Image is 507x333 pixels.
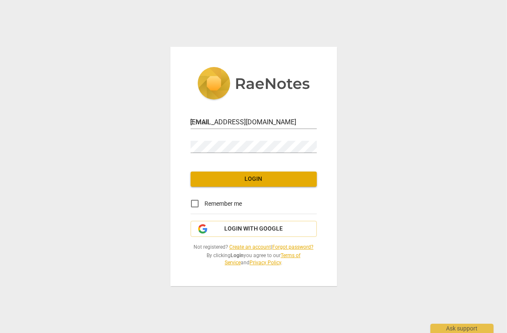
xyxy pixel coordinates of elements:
[250,260,281,266] a: Privacy Policy
[272,244,313,250] a: Forgot password?
[191,221,317,237] button: Login with Google
[224,225,283,233] span: Login with Google
[191,244,317,251] span: Not registered? |
[231,252,244,258] b: Login
[191,252,317,266] span: By clicking you agree to our and .
[229,244,271,250] a: Create an account
[197,175,310,183] span: Login
[205,199,242,208] span: Remember me
[197,67,310,102] img: 5ac2273c67554f335776073100b6d88f.svg
[430,324,494,333] div: Ask support
[225,252,300,266] a: Terms of Service
[191,172,317,187] button: Login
